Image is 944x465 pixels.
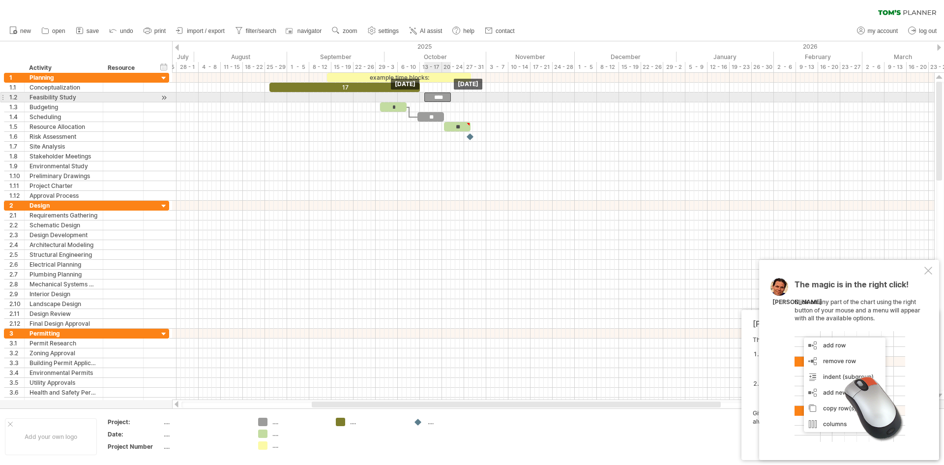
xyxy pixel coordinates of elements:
[442,62,464,72] div: 20 - 24
[9,102,24,112] div: 1.3
[29,398,98,407] div: Fire Department Approval
[29,112,98,122] div: Scheduling
[9,319,24,328] div: 2.12
[575,52,677,62] div: December 2025
[164,442,246,451] div: ....
[619,62,641,72] div: 15 - 19
[772,298,822,307] div: [PERSON_NAME]
[708,62,730,72] div: 12 - 16
[309,62,331,72] div: 8 - 12
[29,299,98,309] div: Landscape Design
[29,191,98,200] div: Approval Process
[39,25,68,37] a: open
[9,83,24,92] div: 1.1
[29,368,98,377] div: Environmental Permits
[9,240,24,249] div: 2.4
[9,211,24,220] div: 2.1
[9,250,24,259] div: 2.5
[243,62,265,72] div: 18 - 22
[29,260,98,269] div: Electrical Planning
[29,171,98,181] div: Preliminary Drawings
[641,62,663,72] div: 22 - 26
[29,93,98,102] div: Feasibility Study
[327,73,471,82] div: example time blocks:
[597,62,619,72] div: 8 - 12
[343,28,357,34] span: zoom
[818,62,840,72] div: 16 - 20
[9,309,24,318] div: 2.11
[52,28,65,34] span: open
[752,62,774,72] div: 26 - 30
[753,319,922,329] div: [PERSON_NAME]'s AI-assistant
[164,430,246,438] div: ....
[73,25,102,37] a: save
[677,52,774,62] div: January 2026
[420,62,442,72] div: 13 - 17
[29,132,98,141] div: Risk Assessment
[428,418,481,426] div: ....
[221,62,243,72] div: 11 - 15
[482,25,518,37] a: contact
[663,62,685,72] div: 29 - 2
[108,430,162,438] div: Date:
[391,79,419,90] div: [DATE]
[297,28,322,34] span: navigator
[9,398,24,407] div: 3.7
[553,62,575,72] div: 24 - 28
[796,62,818,72] div: 9 - 13
[29,211,98,220] div: Requirements Gathering
[29,240,98,249] div: Architectural Modeling
[246,28,276,34] span: filter/search
[9,201,24,210] div: 2
[384,52,486,62] div: October 2025
[685,62,708,72] div: 5 - 9
[420,28,442,34] span: AI assist
[9,152,24,161] div: 1.8
[463,28,474,34] span: help
[29,73,98,82] div: Planning
[159,93,169,103] div: scroll to activity
[272,441,326,450] div: ....
[454,79,482,90] div: [DATE]
[919,28,937,34] span: log out
[774,62,796,72] div: 2 - 6
[29,378,98,387] div: Utility Approvals
[108,63,138,73] div: Resource
[730,62,752,72] div: 19 - 23
[531,62,553,72] div: 17 - 21
[9,260,24,269] div: 2.6
[29,230,98,240] div: Design Development
[9,93,24,102] div: 1.2
[154,28,166,34] span: print
[87,28,99,34] span: save
[9,191,24,200] div: 1.12
[29,348,98,358] div: Zoning Approval
[9,220,24,230] div: 2.2
[29,201,98,210] div: Design
[496,28,515,34] span: contact
[9,132,24,141] div: 1.6
[855,25,901,37] a: my account
[9,270,24,279] div: 2.7
[107,25,136,37] a: undo
[5,418,97,455] div: Add your own logo
[7,25,34,37] a: new
[29,279,98,289] div: Mechanical Systems Design
[9,358,24,368] div: 3.3
[29,181,98,190] div: Project Charter
[365,25,402,37] a: settings
[868,28,898,34] span: my account
[795,280,922,442] div: Click on any part of the chart using the right button of your mouse and a menu will appear with a...
[269,83,420,92] div: 17
[29,309,98,318] div: Design Review
[840,62,862,72] div: 23 - 27
[331,62,354,72] div: 15 - 19
[174,25,228,37] a: import / export
[9,388,24,397] div: 3.6
[9,122,24,131] div: 1.5
[164,418,246,426] div: ....
[29,161,98,171] div: Environmental Study
[265,62,287,72] div: 25 - 29
[199,62,221,72] div: 4 - 8
[774,52,862,62] div: February 2026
